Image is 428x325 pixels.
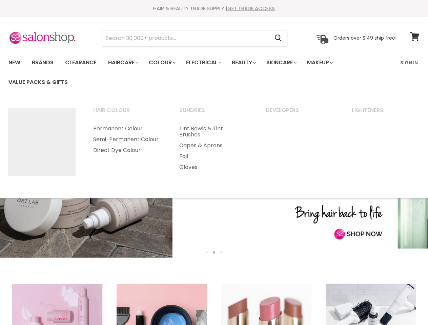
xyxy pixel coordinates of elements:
[102,30,287,46] form: Product
[85,123,169,134] a: Permanent Colour
[3,75,73,89] a: Value Packs & Gifts
[171,123,256,140] a: Tint Bowls & Tint Brushes
[171,123,256,173] ul: Main menu
[103,56,142,70] a: Haircare
[3,56,25,70] a: New
[102,30,269,46] input: Search
[27,56,59,70] a: Brands
[333,35,396,41] p: Orders over $149 ship free!
[171,105,256,122] a: Sundries
[257,105,342,122] a: Developers
[269,30,287,46] button: Search
[60,56,102,70] a: Clearance
[171,151,256,162] a: Foil
[3,53,396,92] ul: Main menu
[227,56,260,70] a: Beauty
[171,140,256,151] a: Capes & Aprons
[85,145,169,156] a: Direct Dye Colour
[396,56,422,70] a: Sign In
[302,56,337,70] a: Makeup
[85,134,169,145] a: Semi-Permanent Colour
[343,105,428,122] a: Lighteners
[85,105,169,122] a: Hair Colour
[227,5,275,12] a: GET TRADE ACCESS
[85,123,169,156] ul: Main menu
[181,56,225,70] a: Electrical
[261,56,301,70] a: Skincare
[171,162,256,173] a: Gloves
[144,56,180,70] a: Colour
